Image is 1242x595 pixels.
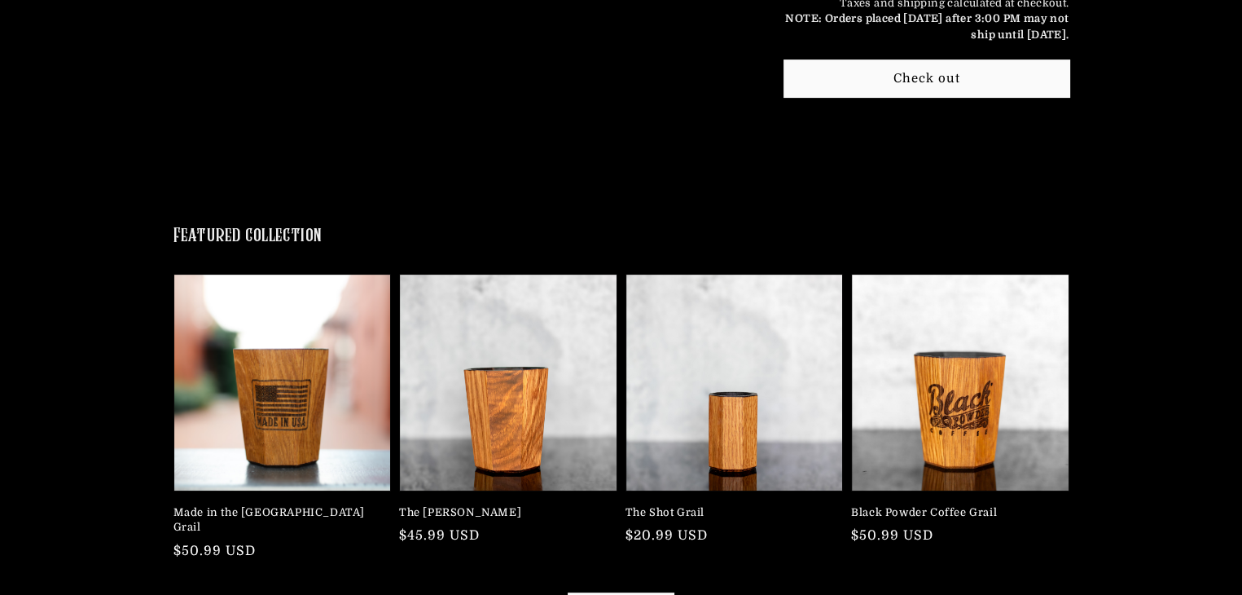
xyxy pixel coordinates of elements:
[625,505,834,520] a: The Shot Grail
[851,505,1060,520] a: Black Powder Coffee Grail
[784,60,1069,97] button: Check out
[399,505,608,520] a: The [PERSON_NAME]
[785,12,1069,41] b: NOTE: Orders placed [DATE] after 3:00 PM may not ship until [DATE].
[173,505,382,535] a: Made in the [GEOGRAPHIC_DATA] Grail
[173,224,323,249] h2: Featured collection
[784,124,1069,160] iframe: PayPal-paypal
